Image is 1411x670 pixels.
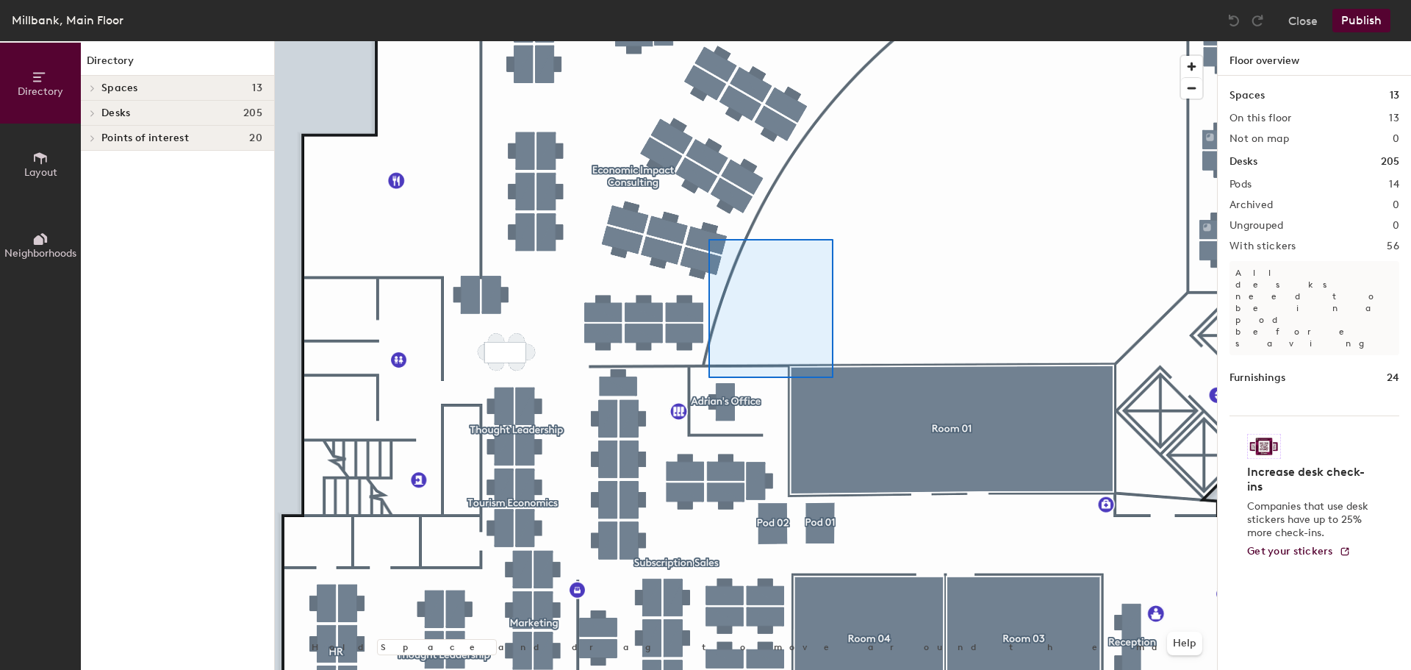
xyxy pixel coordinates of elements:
[1229,88,1265,104] h1: Spaces
[1218,41,1411,76] h1: Floor overview
[1247,546,1351,558] a: Get your stickers
[1288,9,1318,32] button: Close
[243,107,262,119] span: 205
[249,132,262,144] span: 20
[1229,199,1273,211] h2: Archived
[1247,465,1373,494] h4: Increase desk check-ins
[1229,220,1284,232] h2: Ungrouped
[1332,9,1390,32] button: Publish
[4,247,76,260] span: Neighborhoods
[81,53,274,76] h1: Directory
[1247,545,1333,557] span: Get your stickers
[1393,133,1399,145] h2: 0
[1229,133,1289,145] h2: Not on map
[101,132,189,144] span: Points of interest
[1229,240,1296,252] h2: With stickers
[1247,500,1373,540] p: Companies that use desk stickers have up to 25% more check-ins.
[1167,632,1202,655] button: Help
[1250,13,1265,28] img: Redo
[1389,113,1399,124] h2: 13
[1393,199,1399,211] h2: 0
[252,82,262,94] span: 13
[1390,88,1399,104] h1: 13
[1229,179,1252,190] h2: Pods
[1227,13,1241,28] img: Undo
[1229,370,1285,386] h1: Furnishings
[1229,113,1292,124] h2: On this floor
[101,107,130,119] span: Desks
[1381,154,1399,170] h1: 205
[18,85,63,98] span: Directory
[1393,220,1399,232] h2: 0
[12,11,123,29] div: Millbank, Main Floor
[1229,154,1257,170] h1: Desks
[1389,179,1399,190] h2: 14
[101,82,138,94] span: Spaces
[1387,370,1399,386] h1: 24
[1387,240,1399,252] h2: 56
[24,166,57,179] span: Layout
[1229,261,1399,355] p: All desks need to be in a pod before saving
[1247,434,1281,459] img: Sticker logo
